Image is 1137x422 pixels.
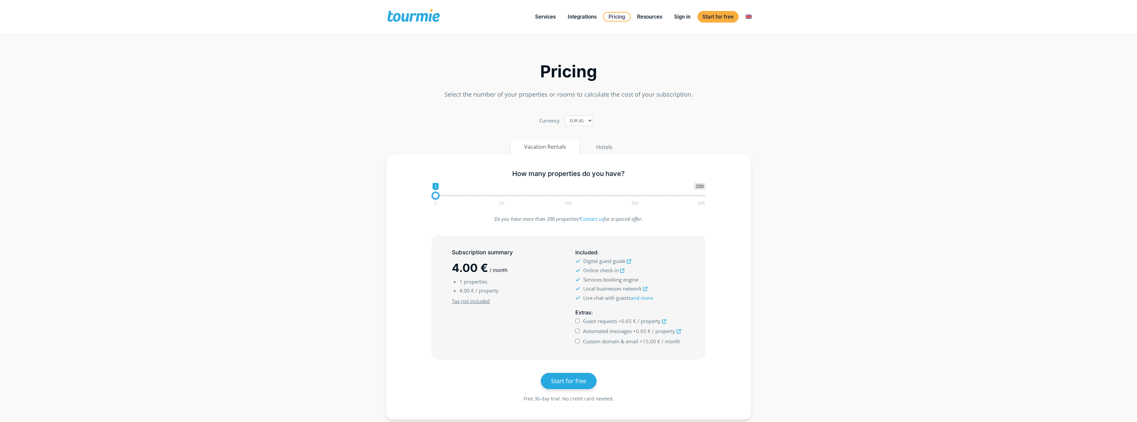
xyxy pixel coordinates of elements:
a: Sign in [669,13,695,21]
span: 1 [433,202,438,205]
span: 200 [694,183,705,190]
button: Hotels [583,139,626,155]
span: Local businesses network [583,285,642,292]
span: Included [575,249,597,256]
span: Services booking engine [583,276,638,283]
label: Currency [539,116,560,125]
span: / property [652,328,675,334]
a: Resources [632,13,667,21]
span: Online check-in [583,267,619,274]
u: Tax not included [452,298,490,304]
span: properties [464,278,487,285]
span: / property [637,318,661,324]
span: 101 [564,202,573,205]
span: Extras [575,309,591,316]
a: Integrations [563,13,602,21]
span: / month [662,338,680,345]
span: Live chat with guests [583,295,653,301]
h5: : [575,248,685,257]
p: Select the number of your properties or rooms to calculate the cost of your subscription. [386,90,751,99]
h5: : [575,308,685,317]
span: 1 [433,183,439,190]
span: 150 [630,202,639,205]
span: Digital guest guide [583,258,625,264]
a: Pricing [603,12,631,22]
span: Guest requests [583,318,617,324]
span: 200 [697,202,706,205]
span: +0.65 € [633,328,651,334]
span: Start for free [551,377,586,385]
h5: Subscription summary [452,248,561,257]
h2: Pricing [386,64,751,79]
a: Services [530,13,561,21]
span: Automated messages [583,328,632,334]
span: 4.00 € [452,261,488,275]
a: Contact us [580,215,604,222]
span: +15.00 € [640,338,660,345]
span: 51 [499,202,505,205]
span: +0.65 € [618,318,636,324]
span: Custom domain & email [583,338,638,345]
h5: How many properties do you have? [432,170,705,178]
span: 4.00 € [459,287,474,294]
a: Start for free [697,11,739,23]
span: 1 [459,278,462,285]
a: Start for free [541,373,597,389]
span: Free 30-day trial. No credit card needed. [524,395,614,402]
p: Do you have more than 200 properties? for a special offer. [432,214,705,223]
a: and more [631,295,653,301]
span: / month [490,267,508,273]
span: / property [475,287,499,294]
button: Vacation Rentals [511,139,579,155]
